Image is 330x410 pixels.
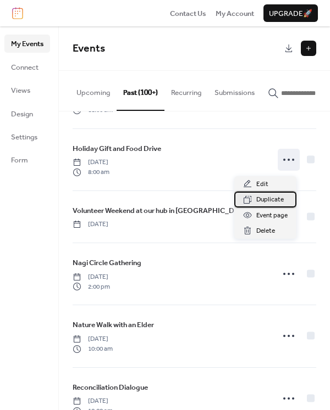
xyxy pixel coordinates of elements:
span: Events [73,38,105,59]
span: Volunteer Weekend at our hub in [GEOGRAPHIC_DATA] [73,205,250,216]
a: Contact Us [170,8,206,19]
span: [DATE] [73,158,109,167]
span: Reconciliation Dialogue [73,382,148,393]
button: Upcoming [70,71,117,109]
span: Form [11,155,28,166]
span: [DATE] [73,334,113,344]
span: Delete [256,226,275,237]
img: logo [12,7,23,19]
span: Connect [11,62,38,73]
a: Design [4,105,50,122]
span: Upgrade 🚀 [269,8,312,19]
span: 10:00 am [73,344,113,354]
span: Holiday Gift and Food Drive [73,143,161,154]
a: Volunteer Weekend at our hub in [GEOGRAPHIC_DATA] [73,205,250,217]
span: My Events [11,38,43,49]
span: Settings [11,132,37,143]
span: 2:00 pm [73,282,110,292]
span: Duplicate [256,194,284,205]
a: Settings [4,128,50,145]
span: Edit [256,179,268,190]
a: Nagi Circle Gathering [73,257,141,269]
span: Event page [256,210,288,221]
button: Upgrade🚀 [263,4,318,22]
a: Nature Walk with an Elder [73,319,154,331]
span: Nagi Circle Gathering [73,257,141,268]
a: Reconciliation Dialogue [73,381,148,394]
span: [DATE] [73,396,113,406]
span: [DATE] [73,220,108,229]
span: Nature Walk with an Elder [73,319,154,330]
button: Past (100+) [117,71,164,110]
a: Views [4,81,50,99]
a: Form [4,151,50,169]
a: Connect [4,58,50,76]
a: My Events [4,35,50,52]
a: My Account [216,8,254,19]
span: Views [11,85,30,96]
button: Recurring [164,71,208,109]
span: [DATE] [73,272,110,282]
span: 8:00 am [73,167,109,177]
span: Design [11,109,33,120]
a: Holiday Gift and Food Drive [73,143,161,155]
button: Submissions [208,71,261,109]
